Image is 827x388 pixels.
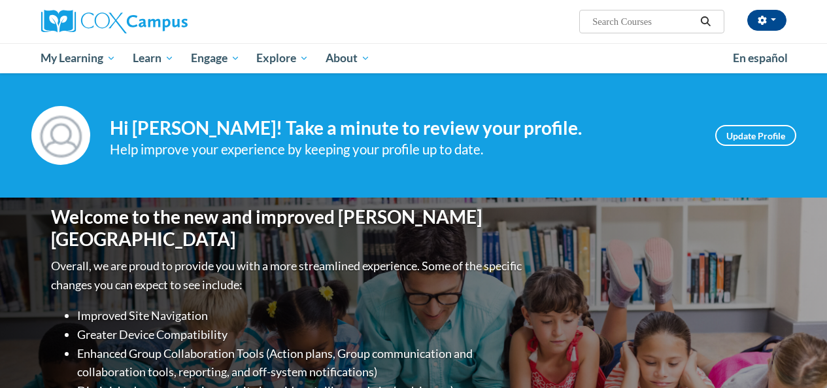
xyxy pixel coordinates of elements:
a: Engage [182,43,248,73]
span: About [326,50,370,66]
a: About [317,43,379,73]
span: Engage [191,50,240,66]
iframe: Button to launch messaging window [775,336,817,378]
a: Explore [248,43,317,73]
button: Account Settings [747,10,786,31]
div: Main menu [31,43,796,73]
li: Enhanced Group Collaboration Tools (Action plans, Group communication and collaboration tools, re... [77,344,525,382]
h4: Hi [PERSON_NAME]! Take a minute to review your profile. [110,117,696,139]
span: En español [733,51,788,65]
a: Learn [124,43,182,73]
a: My Learning [33,43,125,73]
div: Help improve your experience by keeping your profile up to date. [110,139,696,160]
span: Explore [256,50,309,66]
li: Greater Device Compatibility [77,325,525,344]
span: Learn [133,50,174,66]
a: En español [724,44,796,72]
h1: Welcome to the new and improved [PERSON_NAME][GEOGRAPHIC_DATA] [51,206,525,250]
img: Cox Campus [41,10,188,33]
a: Cox Campus [41,10,277,33]
input: Search Courses [591,14,696,29]
img: Profile Image [31,106,90,165]
li: Improved Site Navigation [77,306,525,325]
span: My Learning [41,50,116,66]
a: Update Profile [715,125,796,146]
button: Search [696,14,715,29]
p: Overall, we are proud to provide you with a more streamlined experience. Some of the specific cha... [51,256,525,294]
